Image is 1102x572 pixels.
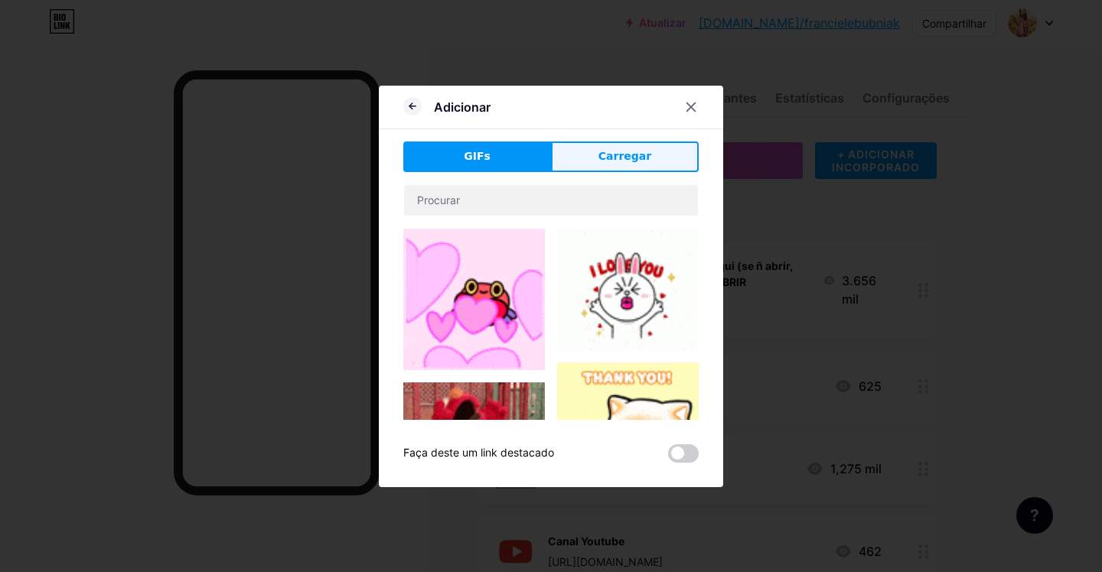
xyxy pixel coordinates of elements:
[404,185,698,216] input: Procurar
[403,382,545,490] img: Gihpy
[403,229,545,370] img: Gihpy
[403,446,554,459] font: Faça deste um link destacado
[403,141,551,172] button: GIFs
[434,99,491,115] font: Adicionar
[598,150,651,162] font: Carregar
[464,150,491,162] font: GIFs
[557,229,699,350] img: Gihpy
[557,362,699,504] img: Gihpy
[551,141,699,172] button: Carregar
